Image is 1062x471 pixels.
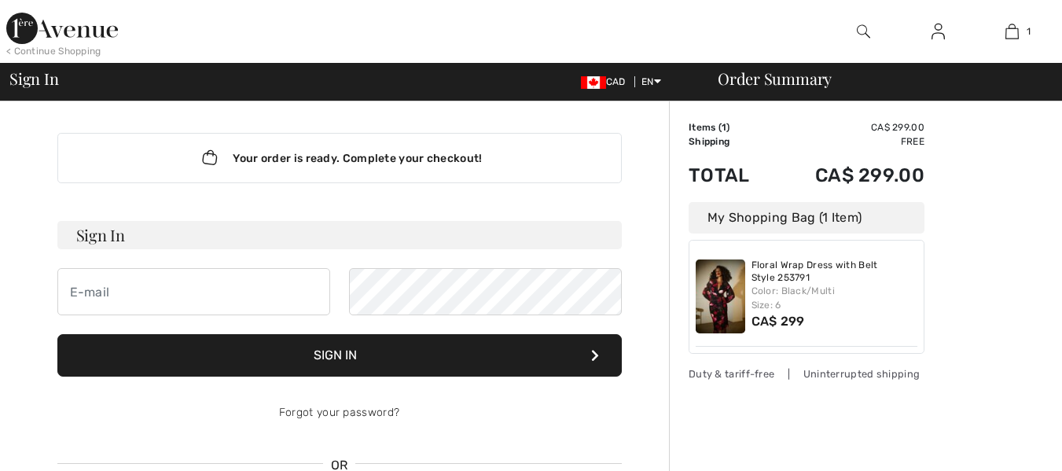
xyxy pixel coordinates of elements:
[932,22,945,41] img: My Info
[751,284,918,312] div: Color: Black/Multi Size: 6
[919,22,957,42] a: Sign In
[696,259,745,333] img: Floral Wrap Dress with Belt Style 253791
[689,149,773,202] td: Total
[773,134,924,149] td: Free
[1005,22,1019,41] img: My Bag
[773,149,924,202] td: CA$ 299.00
[773,120,924,134] td: CA$ 299.00
[689,366,924,381] div: Duty & tariff-free | Uninterrupted shipping
[57,334,622,377] button: Sign In
[857,22,870,41] img: search the website
[689,202,924,234] div: My Shopping Bag (1 Item)
[751,314,805,329] span: CA$ 299
[57,268,330,315] input: E-mail
[57,221,622,249] h3: Sign In
[279,406,399,419] a: Forgot your password?
[581,76,632,87] span: CAD
[751,259,918,284] a: Floral Wrap Dress with Belt Style 253791
[581,76,606,89] img: Canadian Dollar
[9,71,58,86] span: Sign In
[6,13,118,44] img: 1ère Avenue
[57,133,622,183] div: Your order is ready. Complete your checkout!
[6,44,101,58] div: < Continue Shopping
[689,134,773,149] td: Shipping
[976,22,1049,41] a: 1
[1027,24,1031,39] span: 1
[699,71,1053,86] div: Order Summary
[722,122,726,133] span: 1
[641,76,661,87] span: EN
[689,120,773,134] td: Items ( )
